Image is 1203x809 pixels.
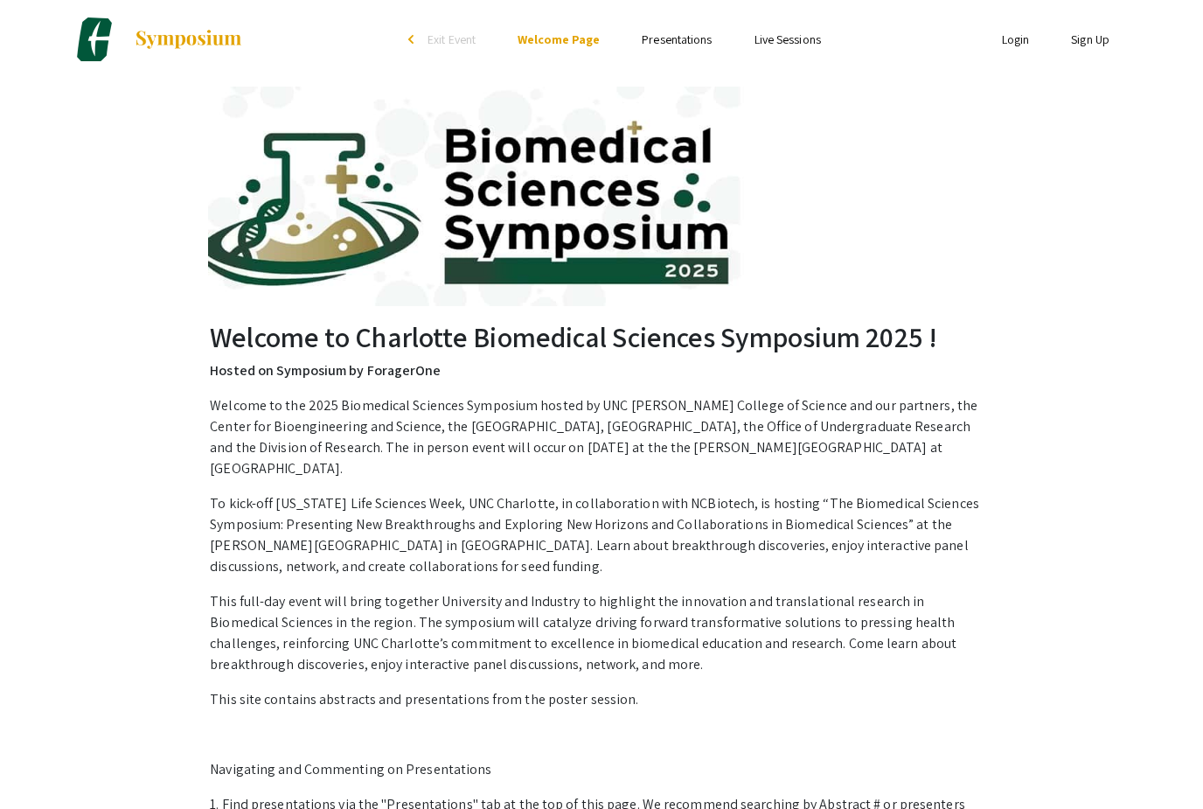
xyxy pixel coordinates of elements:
p: This site contains abstracts and presentations from the poster session. [210,689,993,710]
img: Symposium by ForagerOne [134,29,243,50]
a: Sign Up [1071,31,1109,47]
img: Charlotte Biomedical Sciences Symposium 2025 [208,87,995,305]
p: Hosted on Symposium by ForagerOne [210,360,993,381]
p: This full-day event will bring together University and Industry to highlight the innovation and t... [210,591,993,675]
a: Login [1002,31,1030,47]
a: Presentations [642,31,712,47]
a: Charlotte Biomedical Sciences Symposium 2025 [73,17,243,61]
span: Exit Event [428,31,476,47]
iframe: Chat [13,730,74,796]
a: Welcome Page [518,31,600,47]
img: Charlotte Biomedical Sciences Symposium 2025 [73,17,116,61]
p: To kick-off [US_STATE] Life Sciences Week, UNC Charlotte, in collaboration with NCBiotech, is hos... [210,493,993,577]
div: arrow_back_ios [408,34,419,45]
p: Navigating and Commenting on Presentations [210,759,993,780]
p: Welcome to the 2025 Biomedical Sciences Symposium hosted by UNC [PERSON_NAME] College of Science ... [210,395,993,479]
h2: Welcome to Charlotte Biomedical Sciences Symposium 2025 ! [210,320,993,353]
a: Live Sessions [754,31,821,47]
